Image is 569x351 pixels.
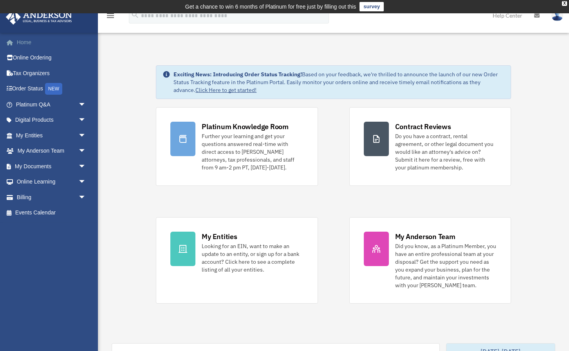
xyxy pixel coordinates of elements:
[78,143,94,159] span: arrow_drop_down
[5,65,98,81] a: Tax Organizers
[78,174,94,190] span: arrow_drop_down
[106,11,115,20] i: menu
[395,122,451,131] div: Contract Reviews
[395,232,455,241] div: My Anderson Team
[78,112,94,128] span: arrow_drop_down
[45,83,62,95] div: NEW
[5,112,98,128] a: Digital Productsarrow_drop_down
[395,242,497,289] div: Did you know, as a Platinum Member, you have an entire professional team at your disposal? Get th...
[349,107,511,186] a: Contract Reviews Do you have a contract, rental agreement, or other legal document you would like...
[156,217,318,304] a: My Entities Looking for an EIN, want to make an update to an entity, or sign up for a bank accoun...
[195,86,257,94] a: Click Here to get started!
[5,34,98,50] a: Home
[131,11,139,19] i: search
[78,189,94,205] span: arrow_drop_down
[359,2,384,11] a: survey
[5,128,98,143] a: My Entitiesarrow_drop_down
[4,9,74,25] img: Anderson Advisors Platinum Portal
[173,71,302,78] strong: Exciting News: Introducing Order Status Tracking!
[78,128,94,144] span: arrow_drop_down
[5,81,98,97] a: Order StatusNEW
[202,242,303,274] div: Looking for an EIN, want to make an update to an entity, or sign up for a bank account? Click her...
[202,132,303,171] div: Further your learning and get your questions answered real-time with direct access to [PERSON_NAM...
[5,50,98,66] a: Online Ordering
[5,189,98,205] a: Billingarrow_drop_down
[202,122,289,131] div: Platinum Knowledge Room
[349,217,511,304] a: My Anderson Team Did you know, as a Platinum Member, you have an entire professional team at your...
[78,158,94,175] span: arrow_drop_down
[5,174,98,190] a: Online Learningarrow_drop_down
[562,1,567,6] div: close
[185,2,356,11] div: Get a chance to win 6 months of Platinum for free just by filling out this
[173,70,504,94] div: Based on your feedback, we're thrilled to announce the launch of our new Order Status Tracking fe...
[5,143,98,159] a: My Anderson Teamarrow_drop_down
[395,132,497,171] div: Do you have a contract, rental agreement, or other legal document you would like an attorney's ad...
[202,232,237,241] div: My Entities
[106,14,115,20] a: menu
[5,97,98,112] a: Platinum Q&Aarrow_drop_down
[5,158,98,174] a: My Documentsarrow_drop_down
[5,205,98,221] a: Events Calendar
[78,97,94,113] span: arrow_drop_down
[156,107,318,186] a: Platinum Knowledge Room Further your learning and get your questions answered real-time with dire...
[551,10,563,21] img: User Pic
